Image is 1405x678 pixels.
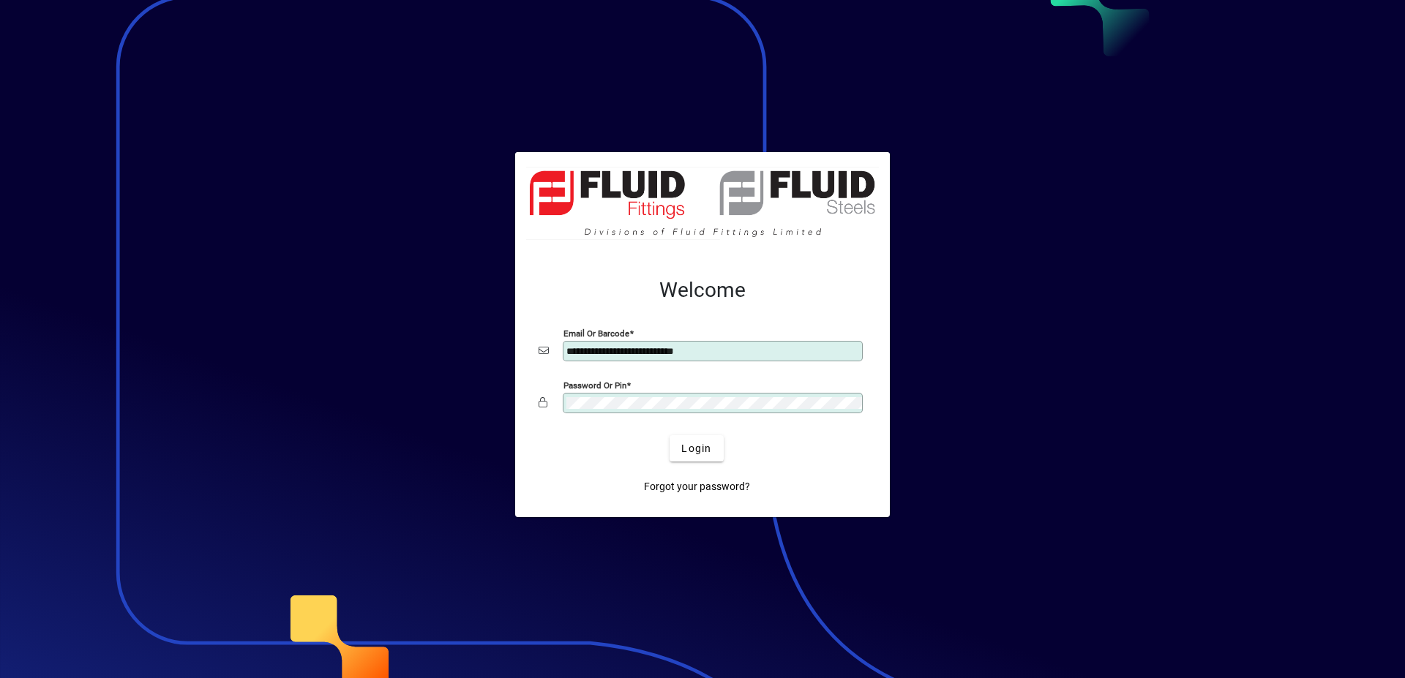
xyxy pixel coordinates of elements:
span: Login [681,441,711,456]
a: Forgot your password? [638,473,756,500]
mat-label: Email or Barcode [563,328,629,339]
mat-label: Password or Pin [563,380,626,391]
button: Login [670,435,723,462]
h2: Welcome [539,278,866,303]
span: Forgot your password? [644,479,750,494]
